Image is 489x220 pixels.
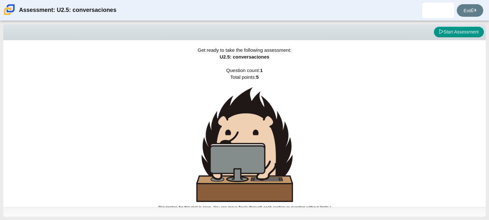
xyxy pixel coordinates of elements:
[457,4,483,17] a: Exit
[196,87,293,202] img: hedgehog-behind-computer-large.png
[3,12,16,17] a: Carmen School of Science & Technology
[220,54,269,60] span: U2.5: conversaciones
[433,5,443,15] img: sara.cruzgarcia.f9GkQP
[19,3,116,18] div: Assessment: U2.5: conversaciones
[256,74,259,80] b: 5
[158,68,331,210] span: Question count: Total points:
[158,205,331,210] small: (Navigation for this test is open. You can move freely through each section or question without l...
[198,47,291,53] span: Get ready to take the following assessment:
[434,27,484,38] button: Start Assessment
[3,3,16,16] img: Carmen School of Science & Technology
[260,68,263,73] b: 1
